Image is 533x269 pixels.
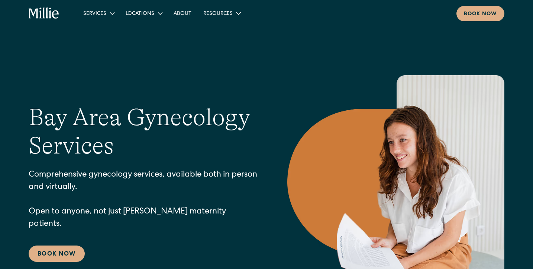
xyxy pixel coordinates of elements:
[29,7,59,19] a: home
[203,10,233,18] div: Resources
[464,10,497,18] div: Book now
[456,6,504,21] a: Book now
[29,246,85,262] a: Book Now
[197,7,246,19] div: Resources
[29,169,258,231] p: Comprehensive gynecology services, available both in person and virtually. Open to anyone, not ju...
[126,10,154,18] div: Locations
[168,7,197,19] a: About
[120,7,168,19] div: Locations
[29,103,258,161] h1: Bay Area Gynecology Services
[83,10,106,18] div: Services
[77,7,120,19] div: Services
